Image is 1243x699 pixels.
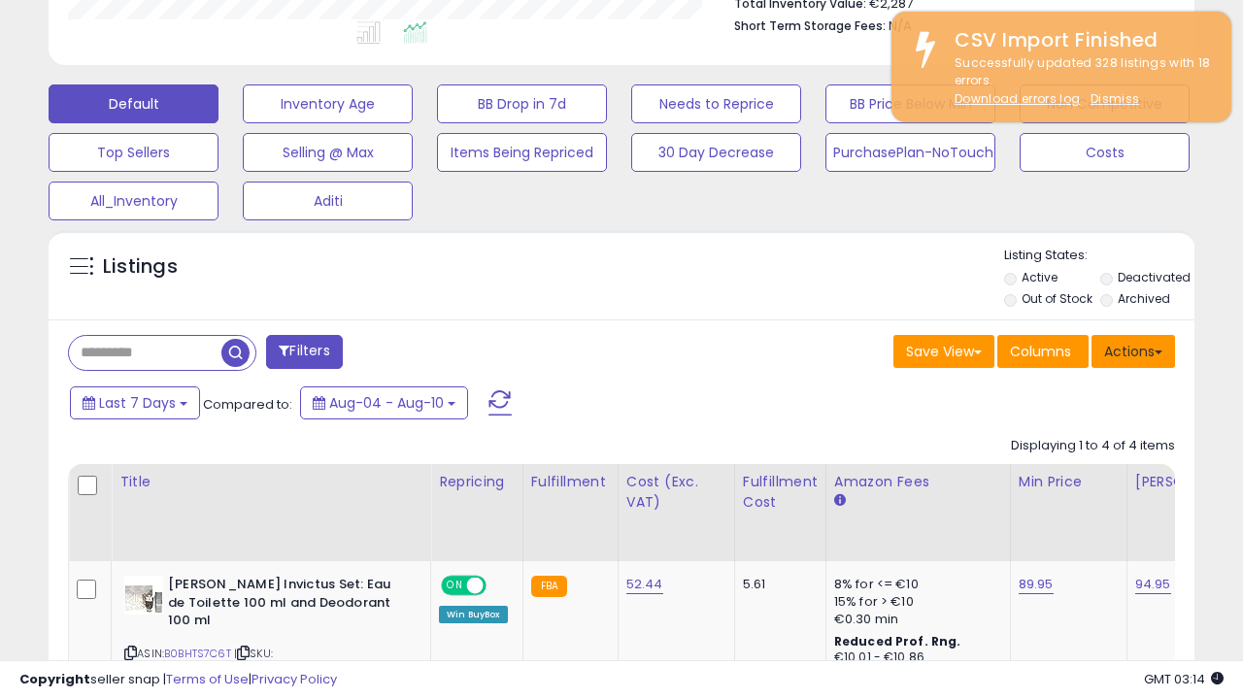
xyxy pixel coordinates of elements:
[166,670,249,688] a: Terms of Use
[825,84,995,123] button: BB Price Below Min
[1091,90,1139,107] u: Dismiss
[834,576,995,593] div: 8% for <= €10
[437,133,607,172] button: Items Being Repriced
[124,576,163,615] img: 41fRmH3FB2L._SL40_.jpg
[439,472,515,492] div: Repricing
[893,335,994,368] button: Save View
[940,54,1217,109] div: Successfully updated 328 listings with 18 errors.
[266,335,342,369] button: Filters
[743,576,811,593] div: 5.61
[631,133,801,172] button: 30 Day Decrease
[1022,290,1092,307] label: Out of Stock
[49,182,218,220] button: All_Inventory
[243,133,413,172] button: Selling @ Max
[1019,472,1119,492] div: Min Price
[70,386,200,419] button: Last 7 Days
[1144,670,1224,688] span: 2025-08-18 03:14 GMT
[734,17,886,34] b: Short Term Storage Fees:
[743,472,818,513] div: Fulfillment Cost
[168,576,404,635] b: [PERSON_NAME] Invictus Set: Eau de Toilette 100 ml and Deodorant 100 ml
[164,646,231,662] a: B0BHTS7C6T
[243,84,413,123] button: Inventory Age
[1118,269,1191,285] label: Deactivated
[834,649,995,666] div: €10.01 - €10.86
[834,633,961,649] b: Reduced Prof. Rng.
[19,670,90,688] strong: Copyright
[484,578,515,594] span: OFF
[300,386,468,419] button: Aug-04 - Aug-10
[1011,437,1175,455] div: Displaying 1 to 4 of 4 items
[1022,269,1058,285] label: Active
[834,593,995,611] div: 15% for > €10
[49,84,218,123] button: Default
[443,578,467,594] span: ON
[19,671,337,689] div: seller snap | |
[531,472,610,492] div: Fulfillment
[119,472,422,492] div: Title
[103,253,178,281] h5: Listings
[1118,290,1170,307] label: Archived
[940,26,1217,54] div: CSV Import Finished
[834,492,846,510] small: Amazon Fees.
[252,670,337,688] a: Privacy Policy
[437,84,607,123] button: BB Drop in 7d
[329,393,444,413] span: Aug-04 - Aug-10
[889,17,912,35] span: N/A
[1020,133,1190,172] button: Costs
[1019,575,1054,594] a: 89.95
[825,133,995,172] button: PurchasePlan-NoTouch
[1010,342,1071,361] span: Columns
[439,606,508,623] div: Win BuyBox
[531,576,567,597] small: FBA
[626,575,663,594] a: 52.44
[49,133,218,172] button: Top Sellers
[203,395,292,414] span: Compared to:
[1004,247,1194,265] p: Listing States:
[626,472,726,513] div: Cost (Exc. VAT)
[99,393,176,413] span: Last 7 Days
[834,611,995,628] div: €0.30 min
[834,472,1002,492] div: Amazon Fees
[243,182,413,220] button: Aditi
[997,335,1089,368] button: Columns
[1092,335,1175,368] button: Actions
[631,84,801,123] button: Needs to Reprice
[124,576,416,698] div: ASIN:
[955,90,1080,107] a: Download errors log
[1135,575,1171,594] a: 94.95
